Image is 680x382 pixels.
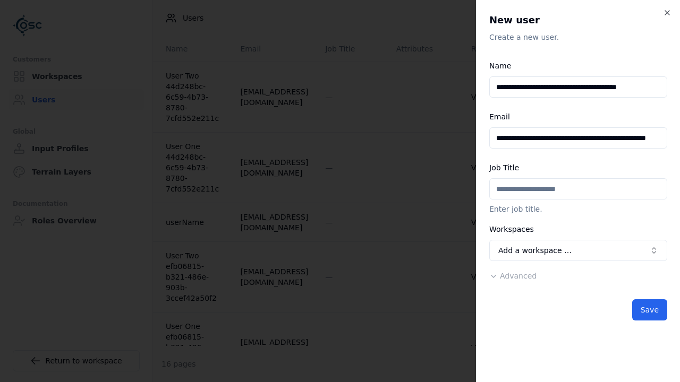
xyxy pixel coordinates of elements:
[489,112,510,121] label: Email
[489,62,511,70] label: Name
[489,32,667,42] p: Create a new user.
[489,204,667,214] p: Enter job title.
[500,272,537,280] span: Advanced
[489,271,537,281] button: Advanced
[489,13,667,28] h2: New user
[498,245,572,256] span: Add a workspace …
[489,163,519,172] label: Job Title
[632,299,667,320] button: Save
[489,225,534,233] label: Workspaces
